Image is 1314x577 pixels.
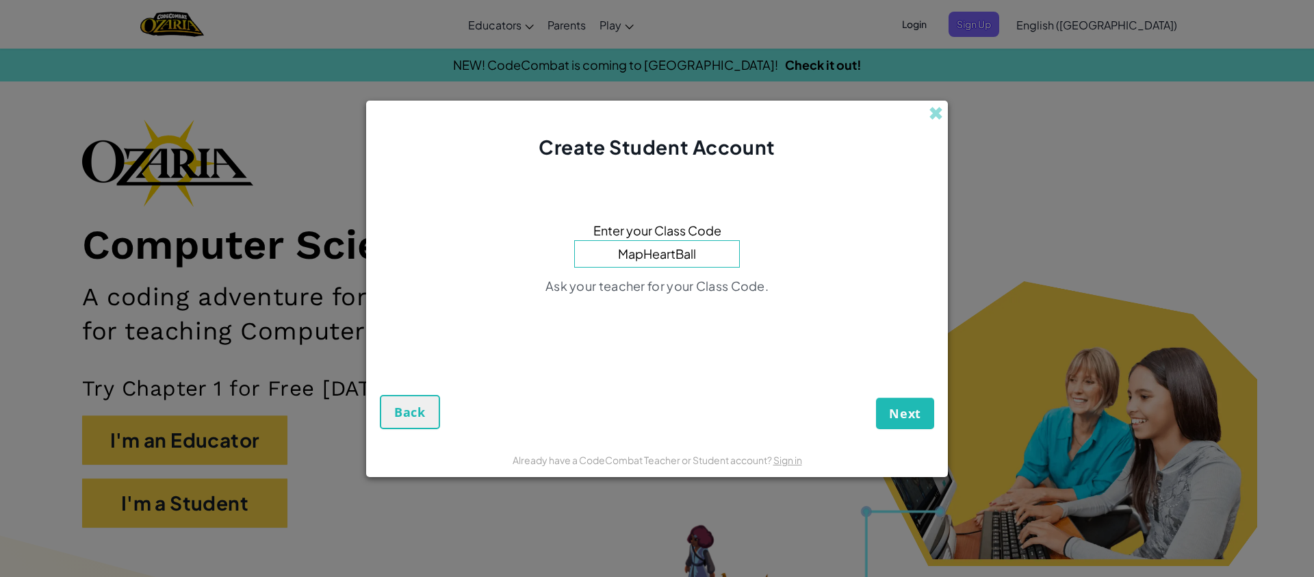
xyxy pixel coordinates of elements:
[889,405,921,422] span: Next
[545,278,769,294] span: Ask your teacher for your Class Code.
[380,395,440,429] button: Back
[593,220,721,240] span: Enter your Class Code
[539,135,775,159] span: Create Student Account
[394,404,426,420] span: Back
[513,454,773,466] span: Already have a CodeCombat Teacher or Student account?
[876,398,934,429] button: Next
[773,454,802,466] a: Sign in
